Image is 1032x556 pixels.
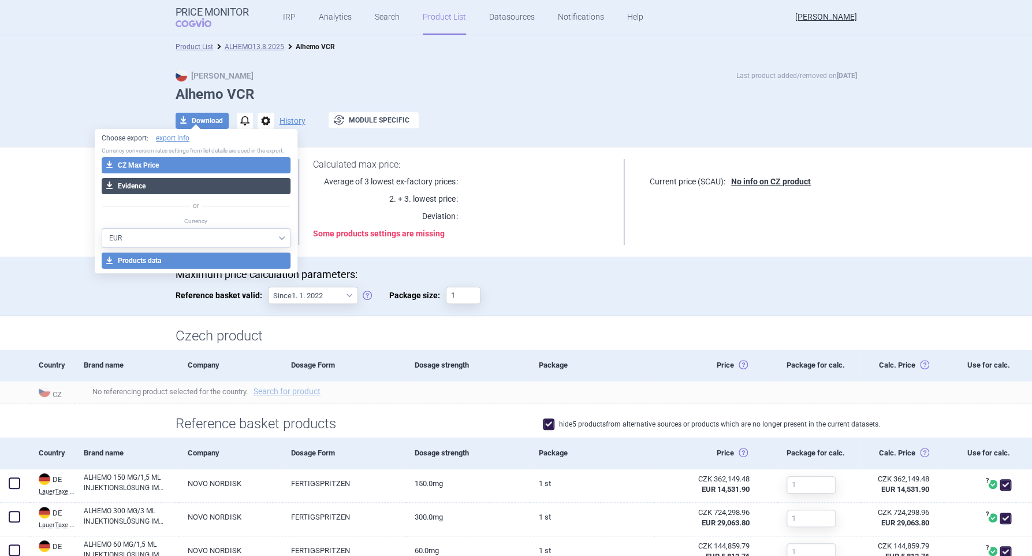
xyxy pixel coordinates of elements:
div: Package for calc. [778,438,860,469]
button: Module specific [329,112,419,128]
div: Package [530,350,654,381]
div: DE [39,507,75,520]
button: Download [176,113,229,129]
a: 1 St [530,503,654,531]
a: NOVO NORDISK [179,503,282,531]
p: 2. + 3. lowest price: [313,193,457,205]
img: Germany [39,540,50,552]
div: Company [179,350,282,381]
strong: Alhemo VCR [296,43,335,51]
p: Current price (SCAU): [639,176,725,187]
div: Calc. Price [860,350,944,381]
a: FERTIGSPRITZEN [282,503,406,531]
span: Reference basket valid: [176,287,268,304]
strong: [PERSON_NAME] [176,71,254,80]
div: Use for calc. [944,350,1016,381]
div: DE [39,540,75,553]
div: Price [654,350,777,381]
div: DE [39,473,75,486]
div: Package for calc. [778,350,860,381]
h1: Czech product [176,328,857,344]
span: COGVIO [176,18,228,27]
a: ALHEMO 300 MG/3 ML INJEKTIONSLÖSUNG IM FERTIGPEN [84,506,179,527]
a: DEDELauerTaxe CGM [30,506,75,528]
img: Czech Republic [39,386,50,397]
strong: Some products settings are missing [313,229,445,238]
li: Alhemo VCR [284,41,335,53]
abbr: LauerTaxe CGM [39,488,75,495]
abbr: SP-CAU-010 Německo [662,474,749,495]
div: Price [654,438,777,469]
div: Package [530,438,654,469]
div: Dosage Form [282,438,406,469]
span: ? [983,511,990,518]
img: CZ [176,70,187,81]
strong: [DATE] [837,72,857,80]
a: FERTIGSPRITZEN [282,469,406,498]
a: Price MonitorCOGVIO [176,6,249,28]
div: CZK 362,149.48 [869,474,929,484]
strong: Price Monitor [176,6,249,18]
span: Package size: [389,287,446,304]
input: Package size: [446,287,480,304]
a: CZK 724,298.96EUR 29,063.80 [860,503,944,533]
span: or [190,200,202,212]
p: Maximum price calculation parameters: [176,268,857,281]
button: Evidence [102,178,290,194]
input: 1 [787,476,836,494]
div: CZK 144,859.79 [662,541,749,551]
div: CZK 362,149.48 [662,474,749,484]
p: Last product added/removed on [736,70,857,81]
a: 300.0mg [406,503,530,531]
strong: No info on CZ product [731,177,811,186]
button: CZ Max Price [102,157,290,173]
a: export info [156,134,189,143]
p: Currency conversion rates settings from list details are used in the export. [102,147,290,155]
span: No referencing product selected for the country. [84,384,1032,398]
div: Dosage strength [406,438,530,469]
a: 150.0mg [406,469,530,498]
button: Products data [102,253,290,269]
strong: EUR 14,531.90 [881,485,929,494]
a: Product List [176,43,213,51]
div: Calc. Price [860,438,944,469]
a: Search for product [254,387,321,395]
div: Dosage Form [282,350,406,381]
div: Dosage strength [406,350,530,381]
p: Deviation: [313,210,457,222]
a: 1 St [530,469,654,498]
abbr: LauerTaxe CGM [39,522,75,528]
div: Use for calc. [944,438,1016,469]
img: Germany [39,473,50,485]
span: ? [983,477,990,484]
h1: Alhemo VCR [176,86,857,103]
strong: EUR 29,063.80 [702,518,750,527]
strong: EUR 29,063.80 [881,518,929,527]
a: NOVO NORDISK [179,469,282,498]
h1: Reference basket products [176,416,857,432]
p: Currency [102,217,290,225]
span: CZ [30,384,75,401]
select: Reference basket valid: [268,287,358,304]
a: DEDELauerTaxe CGM [30,472,75,495]
div: CZK 724,298.96 [662,507,749,518]
div: Country [30,438,75,469]
li: Product List [176,41,213,53]
div: Country [30,350,75,381]
a: ALHEMO 150 MG/1,5 ML INJEKTIONSLÖSUNG IM FERTIGPEN [84,472,179,493]
li: ALHEMO13.8.2025 [213,41,284,53]
label: hide 5 products from alternative sources or products which are no longer present in the current d... [543,418,880,430]
p: Average of 3 lowest ex-factory prices: [313,176,457,187]
div: Company [179,438,282,469]
p: Choose export: [102,134,290,143]
div: Brand name [75,350,179,381]
button: History [280,117,305,125]
div: Brand name [75,438,179,469]
abbr: SP-CAU-010 Německo [662,507,749,528]
div: CZK 724,298.96 [869,507,929,518]
a: CZK 362,149.48EUR 14,531.90 [860,469,944,499]
a: ALHEMO13.8.2025 [225,43,284,51]
span: ? [983,544,990,551]
h1: Calculated max price: [313,159,610,170]
strong: EUR 14,531.90 [702,485,750,494]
